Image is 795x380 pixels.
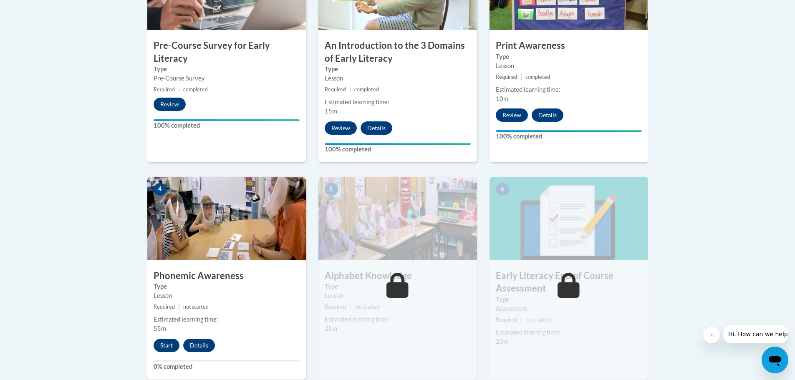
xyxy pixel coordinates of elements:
div: Estimated learning time: [154,315,300,324]
span: 20m [496,338,508,345]
iframe: Message from company [723,325,788,343]
label: 100% completed [496,132,642,141]
div: Lesson [154,291,300,300]
span: 4 [154,183,167,196]
span: | [178,86,180,93]
span: not started [183,304,209,310]
span: completed [525,74,550,80]
img: Course Image [147,177,306,260]
iframe: Button to launch messaging window [762,347,788,373]
iframe: Close message [703,327,720,343]
button: Review [325,121,357,135]
h3: Print Awareness [490,39,648,52]
button: Details [361,121,392,135]
h3: Alphabet Knowledge [318,269,477,282]
h3: Phonemic Awareness [147,269,306,282]
span: 5 [325,183,338,196]
div: Pre-Course Survey [154,74,300,83]
h3: An Introduction to the 3 Domains of Early Literacy [318,39,477,65]
span: Required [154,86,175,93]
div: Lesson [325,74,471,83]
div: Your progress [154,119,300,121]
div: Estimated learning time: [496,85,642,94]
h3: Early Literacy End of Course Assessment [490,269,648,295]
button: Review [154,98,186,111]
div: Estimated learning time: [325,98,471,107]
span: Required [154,304,175,310]
button: Review [496,108,528,122]
span: | [349,86,351,93]
h3: Pre-Course Survey for Early Literacy [147,39,306,65]
div: Estimated learning time: [325,315,471,324]
img: Course Image [490,177,648,260]
label: Type [496,52,642,61]
label: 100% completed [325,145,471,154]
label: 100% completed [154,121,300,130]
button: Details [532,108,563,122]
span: Required [496,317,517,323]
span: Hi. How can we help? [5,6,68,13]
label: Type [325,65,471,74]
span: | [349,304,351,310]
label: Type [154,65,300,74]
label: Type [154,282,300,291]
span: not started [525,317,551,323]
button: Details [183,339,215,352]
div: Estimated learning time: [496,328,642,337]
div: Lesson [325,291,471,300]
span: Required [325,304,346,310]
span: 10m [496,95,508,102]
div: Lesson [496,61,642,70]
img: Course Image [318,177,477,260]
span: 55m [154,325,166,332]
span: Required [325,86,346,93]
span: 6 [496,183,509,196]
span: not started [354,304,380,310]
span: 15m [325,108,337,115]
label: Type [496,295,642,304]
span: | [520,74,522,80]
span: 25m [325,325,337,332]
div: Your progress [496,130,642,132]
button: Start [154,339,179,352]
span: completed [183,86,208,93]
span: | [520,317,522,323]
span: completed [354,86,379,93]
label: 0% completed [154,362,300,371]
div: Assessment [496,304,642,313]
span: Required [496,74,517,80]
label: Type [325,282,471,291]
span: | [178,304,180,310]
div: Your progress [325,143,471,145]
